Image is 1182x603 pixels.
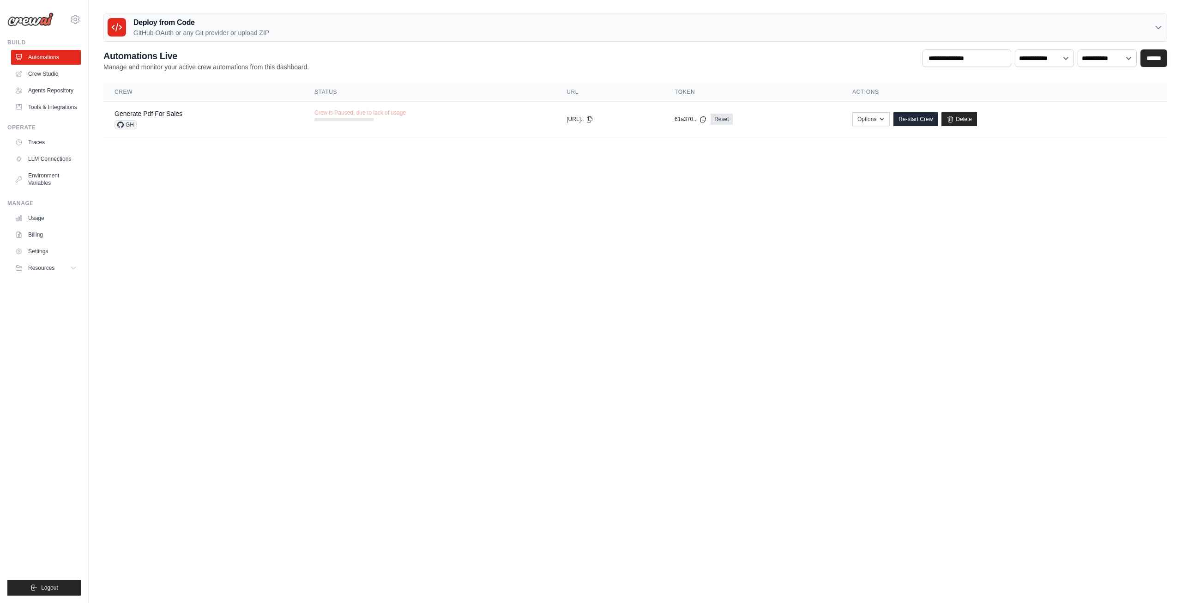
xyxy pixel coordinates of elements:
th: Actions [841,83,1167,102]
a: Crew Studio [11,67,81,81]
span: Resources [28,264,54,272]
a: Generate Pdf For Sales [115,110,182,117]
img: Logo [7,12,54,26]
div: Build [7,39,81,46]
a: Re-start Crew [893,112,938,126]
th: Status [303,83,555,102]
a: Agents Repository [11,83,81,98]
button: 61a370... [675,116,707,123]
p: GitHub OAuth or any Git provider or upload ZIP [133,28,269,37]
h3: Deploy from Code [133,17,269,28]
div: Manage [7,200,81,207]
th: URL [555,83,663,102]
button: Resources [11,261,81,275]
button: Logout [7,580,81,596]
div: Operate [7,124,81,131]
a: LLM Connections [11,152,81,166]
span: GH [115,120,137,129]
a: Traces [11,135,81,150]
a: Settings [11,244,81,259]
a: Tools & Integrations [11,100,81,115]
a: Billing [11,227,81,242]
h2: Automations Live [103,49,309,62]
th: Crew [103,83,303,102]
th: Token [663,83,841,102]
a: Automations [11,50,81,65]
span: Crew is Paused, due to lack of usage [314,109,406,116]
button: Options [852,112,890,126]
span: Logout [41,584,58,591]
a: Usage [11,211,81,225]
a: Reset [711,114,732,125]
a: Delete [941,112,977,126]
p: Manage and monitor your active crew automations from this dashboard. [103,62,309,72]
a: Environment Variables [11,168,81,190]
